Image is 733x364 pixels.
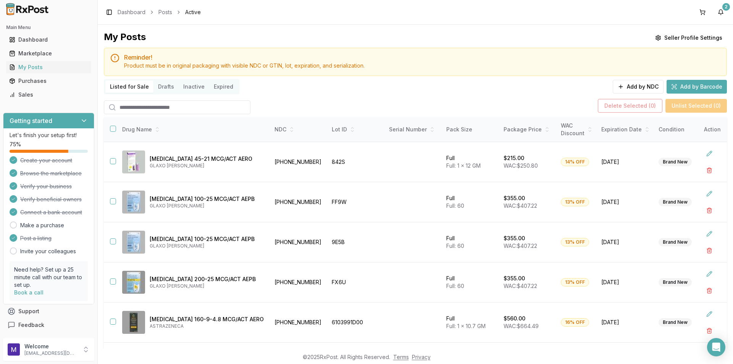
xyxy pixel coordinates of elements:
a: Posts [158,8,172,16]
span: Active [185,8,201,16]
h5: Reminder! [124,54,720,60]
button: Purchases [3,75,94,87]
span: WAC: $250.80 [504,162,538,169]
button: Expired [209,81,238,93]
p: [MEDICAL_DATA] 45-21 MCG/ACT AERO [150,155,264,163]
img: User avatar [8,343,20,356]
span: WAC: $664.49 [504,323,539,329]
p: GLAXO [PERSON_NAME] [150,283,264,289]
td: 842S [327,142,384,182]
button: Edit [702,187,716,201]
td: Full [442,182,499,222]
p: Welcome [24,343,77,350]
div: 13% OFF [561,278,589,286]
span: Browse the marketplace [20,170,82,177]
img: Breo Ellipta 100-25 MCG/ACT AEPB [122,191,145,214]
p: [MEDICAL_DATA] 200-25 MCG/ACT AEPB [150,275,264,283]
th: Condition [654,117,711,142]
p: [EMAIL_ADDRESS][DOMAIN_NAME] [24,350,77,356]
p: Need help? Set up a 25 minute call with our team to set up. [14,266,83,289]
button: Drafts [153,81,179,93]
div: Serial Number [389,126,437,133]
p: $355.00 [504,235,525,242]
a: Dashboard [6,33,91,47]
p: Let's finish your setup first! [10,131,88,139]
td: [PHONE_NUMBER] [270,303,327,343]
button: Delete [702,324,716,338]
div: Brand New [659,198,692,206]
span: WAC: $407.22 [504,202,537,209]
h3: Getting started [10,116,52,125]
div: 13% OFF [561,238,589,246]
a: Sales [6,88,91,102]
button: Delete [702,204,716,217]
button: Delete [702,284,716,298]
p: ASTRAZENECA [150,323,264,329]
a: Terms [393,354,409,360]
td: 9E5B [327,222,384,262]
button: Edit [702,147,716,160]
td: [PHONE_NUMBER] [270,182,327,222]
p: GLAXO [PERSON_NAME] [150,203,264,209]
div: My Posts [9,63,88,71]
div: Package Price [504,126,552,133]
div: Lot ID [332,126,380,133]
span: [DATE] [601,198,649,206]
td: FX6U [327,262,384,303]
button: Edit [702,307,716,321]
img: Advair HFA 45-21 MCG/ACT AERO [122,150,145,173]
div: 14% OFF [561,158,589,166]
div: Expiration Date [601,126,649,133]
div: WAC Discount [561,122,592,137]
button: Listed for Sale [105,81,153,93]
a: Book a call [14,289,44,296]
th: Pack Size [442,117,499,142]
span: Post a listing [20,235,52,242]
p: [MEDICAL_DATA] 100-25 MCG/ACT AEPB [150,235,264,243]
button: Support [3,304,94,318]
span: [DATE] [601,238,649,246]
td: [PHONE_NUMBER] [270,142,327,182]
p: GLAXO [PERSON_NAME] [150,243,264,249]
span: Full: 1 x 12 GM [446,162,481,169]
span: Full: 60 [446,243,464,249]
button: My Posts [3,61,94,73]
p: $560.00 [504,315,525,322]
button: 2 [715,6,727,18]
div: My Posts [104,31,146,45]
span: Verify your business [20,183,72,190]
span: Feedback [18,321,44,329]
td: 6103991D00 [327,303,384,343]
div: Dashboard [9,36,88,44]
button: Delete [702,163,716,177]
span: 75 % [10,141,21,148]
th: Action [698,117,727,142]
div: 13% OFF [561,198,589,206]
button: Sales [3,89,94,101]
p: $355.00 [504,275,525,282]
td: FF9W [327,182,384,222]
a: Privacy [412,354,431,360]
td: [PHONE_NUMBER] [270,222,327,262]
div: NDC [274,126,323,133]
div: Purchases [9,77,88,85]
td: Full [442,142,499,182]
div: 16% OFF [561,318,589,327]
td: Full [442,222,499,262]
p: $215.00 [504,154,524,162]
button: Dashboard [3,34,94,46]
img: Breztri Aerosphere 160-9-4.8 MCG/ACT AERO [122,311,145,334]
td: Full [442,262,499,303]
img: RxPost Logo [3,3,52,15]
span: Verify beneficial owners [20,196,82,203]
button: Delete [702,244,716,257]
h2: Main Menu [6,24,91,31]
button: Edit [702,267,716,281]
div: Brand New [659,318,692,327]
p: $355.00 [504,194,525,202]
div: Sales [9,91,88,99]
a: Dashboard [118,8,145,16]
span: Create your account [20,157,72,164]
span: WAC: $407.22 [504,243,537,249]
button: Add by Barcode [667,80,727,94]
